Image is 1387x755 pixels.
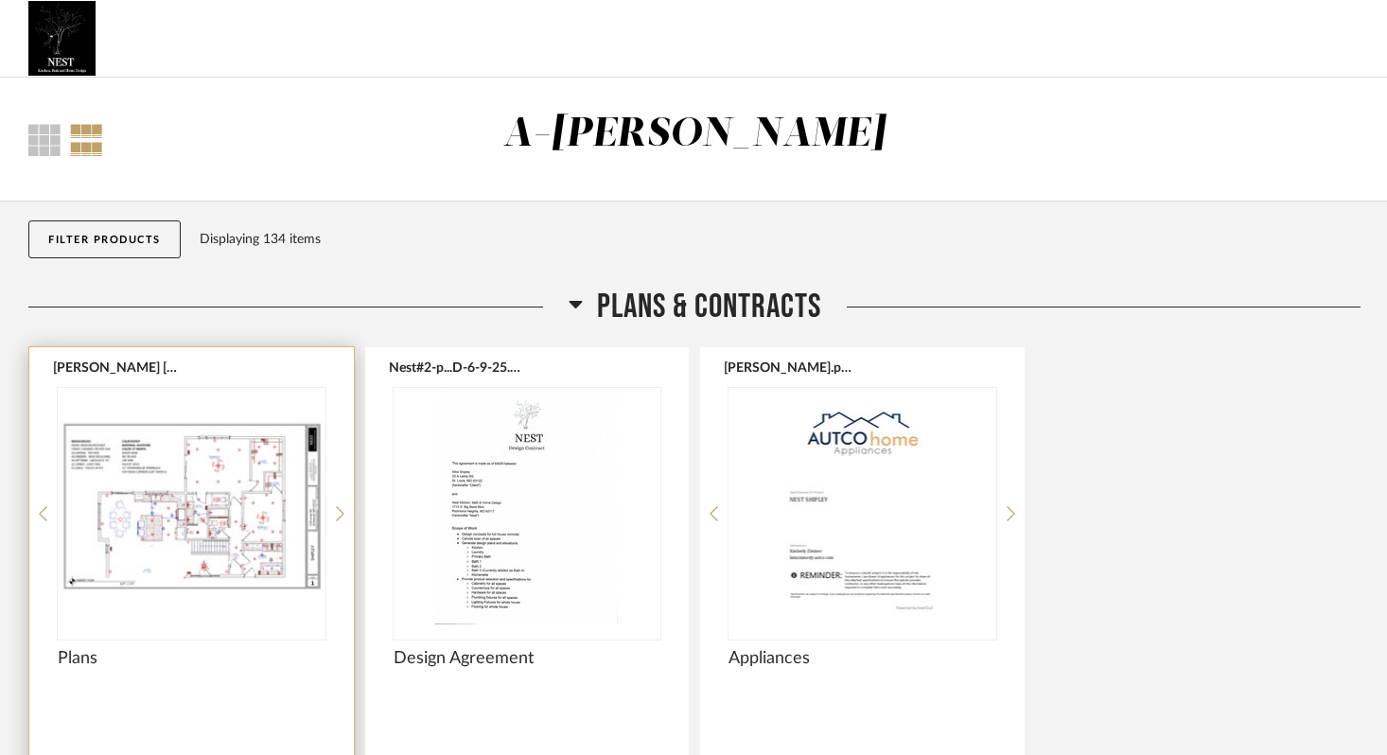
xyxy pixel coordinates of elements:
img: undefined [58,388,325,624]
div: A-[PERSON_NAME] [503,114,887,154]
img: 66686036-b6c6-4663-8f7f-c6259b213059.jpg [28,1,96,77]
div: 0 [58,388,325,624]
button: Filter Products [28,220,181,258]
span: Plans & Contracts [597,287,821,327]
span: Design Agreement [394,648,661,669]
div: 0 [729,388,996,624]
img: undefined [394,388,661,624]
span: Appliances [729,648,996,669]
span: Plans [58,648,325,669]
div: 0 [394,388,661,624]
button: [PERSON_NAME].pdf [724,360,857,375]
button: [PERSON_NAME] [DATE].pdf [53,360,186,375]
button: Nest#2-p...D-6-9-25.pdf [389,360,522,375]
img: undefined [729,388,996,624]
div: Displaying 134 items [200,229,1352,250]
